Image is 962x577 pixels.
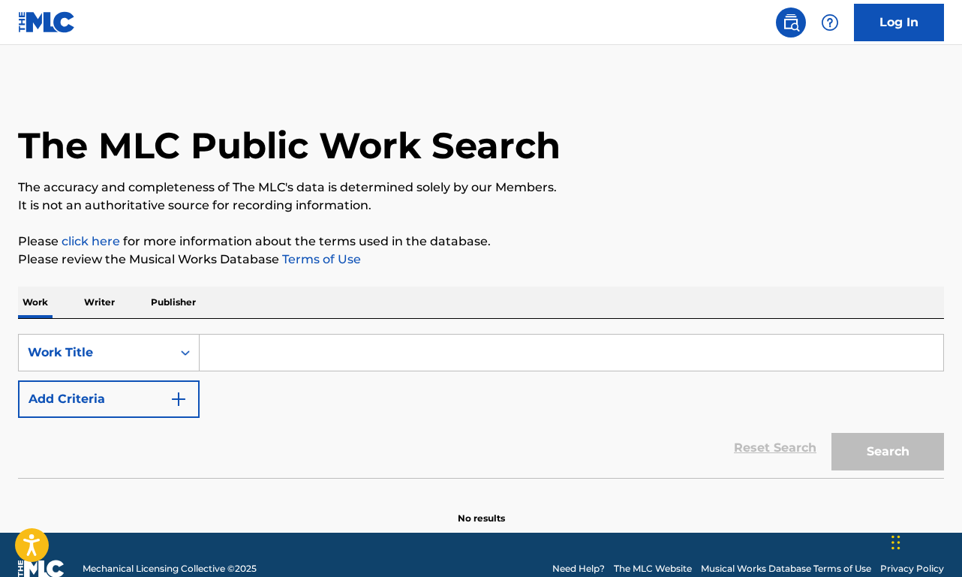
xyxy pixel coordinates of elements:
iframe: Chat Widget [887,505,962,577]
a: Musical Works Database Terms of Use [701,562,871,575]
span: Mechanical Licensing Collective © 2025 [83,562,257,575]
form: Search Form [18,334,944,478]
div: Drag [891,520,900,565]
a: Public Search [776,8,806,38]
p: No results [458,494,505,525]
img: help [821,14,839,32]
a: Need Help? [552,562,605,575]
p: Publisher [146,287,200,318]
img: 9d2ae6d4665cec9f34b9.svg [170,390,188,408]
a: Terms of Use [279,252,361,266]
p: Work [18,287,53,318]
a: Privacy Policy [880,562,944,575]
div: Work Title [28,344,163,362]
p: Writer [80,287,119,318]
a: click here [62,234,120,248]
div: Help [815,8,845,38]
p: Please for more information about the terms used in the database. [18,233,944,251]
p: Please review the Musical Works Database [18,251,944,269]
img: search [782,14,800,32]
a: The MLC Website [614,562,692,575]
p: It is not an authoritative source for recording information. [18,197,944,215]
p: The accuracy and completeness of The MLC's data is determined solely by our Members. [18,179,944,197]
h1: The MLC Public Work Search [18,123,561,168]
button: Add Criteria [18,380,200,418]
img: MLC Logo [18,11,76,33]
a: Log In [854,4,944,41]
